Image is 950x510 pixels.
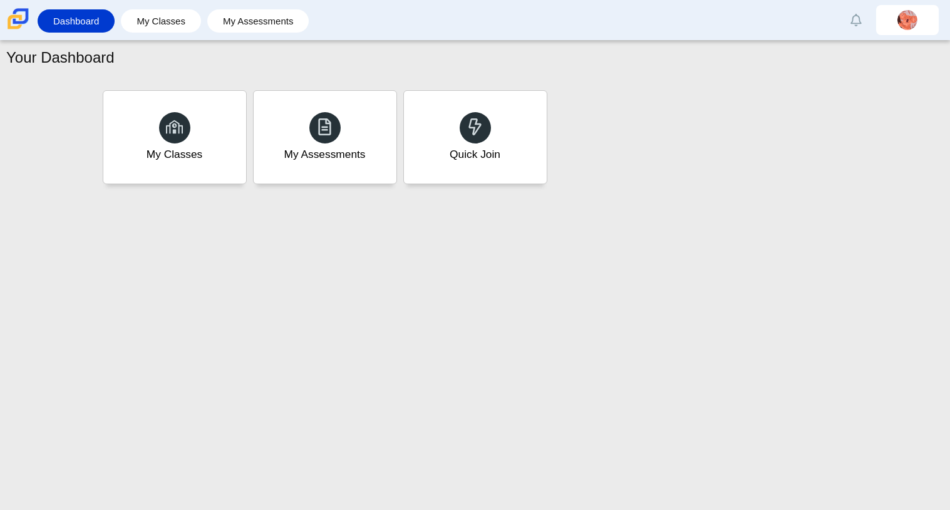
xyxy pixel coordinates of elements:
h1: Your Dashboard [6,47,115,68]
div: Quick Join [450,147,500,162]
a: samari.banks.OKfZOs [876,5,939,35]
img: Carmen School of Science & Technology [5,6,31,32]
a: Quick Join [403,90,547,184]
a: My Assessments [253,90,397,184]
a: My Classes [103,90,247,184]
a: Dashboard [44,9,108,33]
a: Carmen School of Science & Technology [5,23,31,34]
div: My Classes [147,147,203,162]
a: My Classes [127,9,195,33]
a: My Assessments [214,9,303,33]
img: samari.banks.OKfZOs [897,10,917,30]
div: My Assessments [284,147,366,162]
a: Alerts [842,6,870,34]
